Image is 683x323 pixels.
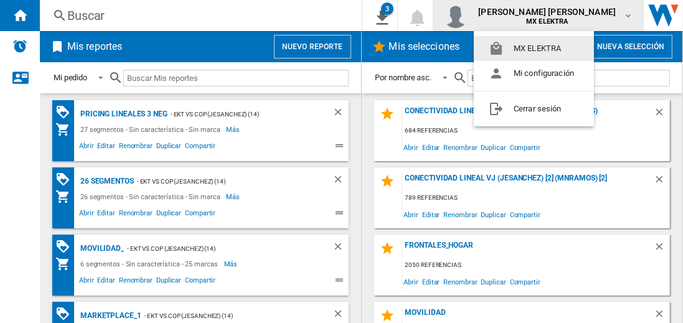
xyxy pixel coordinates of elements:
[474,36,594,61] button: MX ELEKTRA
[474,61,594,86] button: Mi configuración
[474,96,594,121] button: Cerrar sesión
